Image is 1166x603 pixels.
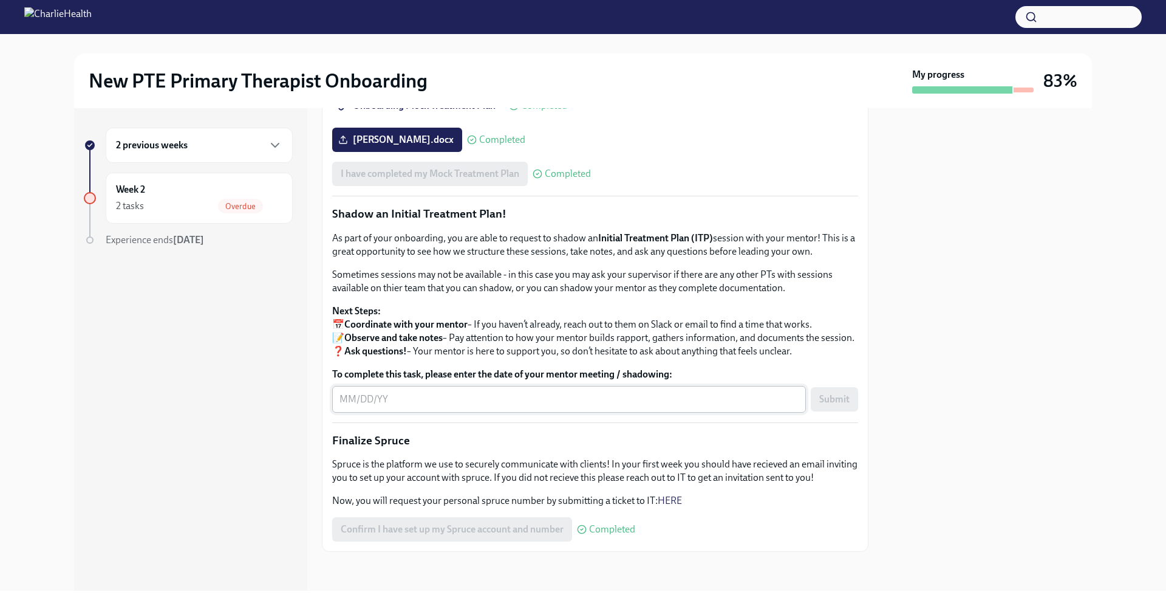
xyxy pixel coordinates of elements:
h6: Week 2 [116,183,145,196]
div: 2 previous weeks [106,128,293,163]
h2: New PTE Primary Therapist Onboarding [89,69,428,93]
img: CharlieHealth [24,7,92,27]
p: Spruce is the platform we use to securely communicate with clients! In your first week you should... [332,458,858,484]
span: Completed [521,101,567,111]
h6: 2 previous weeks [116,139,188,152]
p: Finalize Spruce [332,433,858,449]
strong: My progress [912,68,964,81]
a: HERE [658,495,682,506]
div: 2 tasks [116,199,144,213]
strong: Ask questions! [344,345,407,357]
p: Sometimes sessions may not be available - in this case you may ask your supervisor if there are a... [332,268,858,295]
strong: Observe and take notes [344,332,443,343]
span: [PERSON_NAME].docx [341,134,454,146]
label: [PERSON_NAME].docx [332,128,462,152]
strong: Initial Treatment Plan (ITP) [598,232,713,244]
a: Week 22 tasksOverdue [84,173,293,224]
span: Completed [589,525,635,534]
span: Experience ends [106,234,204,246]
span: Overdue [218,202,263,211]
span: Completed [479,135,525,145]
strong: [DATE] [173,234,204,246]
p: As part of your onboarding, you are able to request to shadow an session with your mentor! This i... [332,232,858,258]
label: To complete this task, please enter the date of your mentor meeting / shadowing: [332,368,858,381]
strong: Next Steps: [332,305,381,317]
p: 📅 – If you haven’t already, reach out to them on Slack or email to find a time that works. 📝 – Pa... [332,305,858,358]
strong: Coordinate with your mentor [344,319,468,330]
p: Now, you will request your personal spruce number by submitting a ticket to IT: [332,494,858,508]
h3: 83% [1043,70,1077,92]
span: Completed [545,169,591,179]
p: Shadow an Initial Treatment Plan! [332,206,858,222]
